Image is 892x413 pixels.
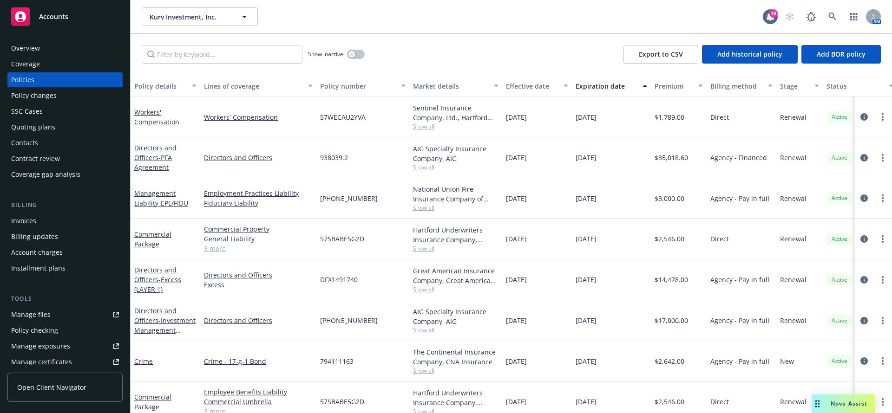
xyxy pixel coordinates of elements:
[710,112,729,122] span: Direct
[11,339,70,354] div: Manage exposures
[572,75,651,97] button: Expiration date
[413,307,498,326] div: AIG Specialty Insurance Company, AIG
[7,261,123,276] a: Installment plans
[413,123,498,130] span: Show all
[204,153,313,162] a: Directors and Officers
[877,152,888,163] a: more
[7,307,123,322] a: Manage files
[576,275,597,284] span: [DATE]
[710,81,762,91] div: Billing method
[576,153,597,162] span: [DATE]
[710,153,767,162] span: Agency - Financed
[320,112,366,122] span: 57WECAU2YVA
[7,104,123,119] a: SSC Cases
[11,136,38,150] div: Contacts
[413,388,498,407] div: Hartford Underwriters Insurance Company, Hartford Insurance Group
[780,234,807,244] span: Renewal
[7,120,123,135] a: Quoting plans
[204,244,313,253] a: 3 more
[413,266,498,285] div: Great American Insurance Company, Great American Insurance Group
[413,163,498,171] span: Show all
[11,229,58,244] div: Billing updates
[710,194,769,203] span: Agency - Pay in full
[204,234,313,244] a: General Liability
[7,41,123,56] a: Overview
[812,394,875,413] button: Nova Assist
[780,397,807,407] span: Renewal
[413,144,498,163] div: AIG Specialty Insurance Company, AIG
[780,275,807,284] span: Renewal
[812,394,823,413] div: Drag to move
[11,261,66,276] div: Installment plans
[859,152,870,163] a: circleInformation
[11,57,40,71] div: Coverage
[320,356,354,366] span: 794111163
[780,112,807,122] span: Renewal
[780,153,807,162] span: Renewal
[134,316,196,344] span: - Investment Management Insurance
[576,356,597,366] span: [DATE]
[801,45,881,64] button: Add BOR policy
[7,229,123,244] a: Billing updates
[506,194,527,203] span: [DATE]
[877,193,888,204] a: more
[134,265,181,294] a: Directors and Officers
[204,316,313,325] a: Directors and Officers
[576,234,597,244] span: [DATE]
[506,234,527,244] span: [DATE]
[7,294,123,303] div: Tools
[655,397,684,407] span: $2,546.00
[506,112,527,122] span: [DATE]
[413,347,498,367] div: The Continental Insurance Company, CNA Insurance
[802,7,820,26] a: Report a Bug
[204,224,313,234] a: Commercial Property
[7,72,123,87] a: Policies
[11,167,80,182] div: Coverage gap analysis
[204,356,313,366] a: Crime - 17-g-1 Bond
[204,198,313,208] a: Fiduciary Liability
[7,88,123,103] a: Policy changes
[413,285,498,293] span: Show all
[320,275,358,284] span: DFX1491740
[200,75,316,97] button: Lines of coverage
[7,57,123,71] a: Coverage
[506,397,527,407] span: [DATE]
[830,357,849,365] span: Active
[413,81,488,91] div: Market details
[877,396,888,407] a: more
[134,81,186,91] div: Policy details
[576,397,597,407] span: [DATE]
[320,234,364,244] span: 57SBABE5G2D
[7,323,123,338] a: Policy checking
[655,194,684,203] span: $3,000.00
[308,50,343,58] span: Show inactive
[506,356,527,366] span: [DATE]
[11,104,43,119] div: SSC Cases
[7,167,123,182] a: Coverage gap analysis
[655,275,688,284] span: $14,478.00
[320,81,395,91] div: Policy number
[142,45,302,64] input: Filter by keyword...
[823,7,842,26] a: Search
[17,382,86,392] span: Open Client Navigator
[780,7,799,26] a: Start snowing
[859,193,870,204] a: circleInformation
[859,111,870,123] a: circleInformation
[830,154,849,162] span: Active
[11,88,57,103] div: Policy changes
[409,75,502,97] button: Market details
[7,339,123,354] span: Manage exposures
[710,234,729,244] span: Direct
[710,356,769,366] span: Agency - Pay in full
[576,194,597,203] span: [DATE]
[655,81,693,91] div: Premium
[655,153,688,162] span: $35,018.60
[831,400,867,407] span: Nova Assist
[780,194,807,203] span: Renewal
[639,50,683,58] span: Export to CSV
[859,355,870,367] a: circleInformation
[830,316,849,325] span: Active
[11,307,51,322] div: Manage files
[702,45,798,64] button: Add historical policy
[204,270,313,280] a: Directors and Officers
